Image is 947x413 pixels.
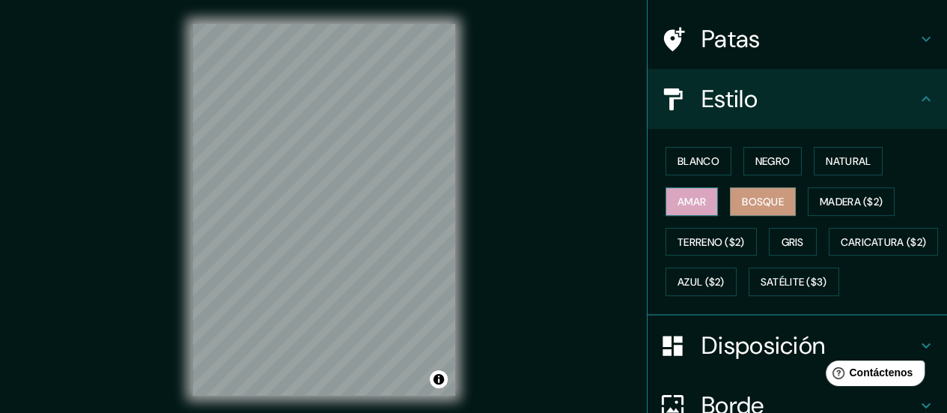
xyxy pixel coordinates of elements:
button: Bosque [730,187,796,216]
canvas: Mapa [192,24,455,396]
font: Amar [677,195,706,208]
button: Azul ($2) [666,268,737,296]
button: Terreno ($2) [666,228,757,256]
font: Negro [755,154,791,168]
font: Azul ($2) [677,276,725,289]
button: Activar o desactivar atribución [430,370,448,388]
button: Negro [743,147,803,175]
div: Patas [648,9,947,69]
font: Bosque [742,195,784,208]
button: Satélite ($3) [749,268,839,296]
font: Blanco [677,154,719,168]
font: Estilo [701,83,758,115]
div: Estilo [648,69,947,129]
button: Natural [814,147,883,175]
button: Gris [769,228,817,256]
font: Disposición [701,330,825,361]
font: Patas [701,23,761,55]
font: Gris [782,235,804,249]
iframe: Lanzador de widgets de ayuda [814,355,931,397]
font: Caricatura ($2) [841,235,927,249]
div: Disposición [648,316,947,376]
button: Caricatura ($2) [829,228,939,256]
button: Blanco [666,147,731,175]
font: Terreno ($2) [677,235,745,249]
font: Natural [826,154,871,168]
font: Madera ($2) [820,195,883,208]
font: Satélite ($3) [761,276,827,289]
button: Amar [666,187,718,216]
button: Madera ($2) [808,187,895,216]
